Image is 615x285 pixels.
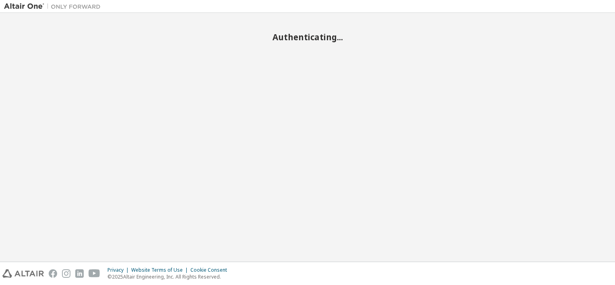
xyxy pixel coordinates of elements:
[4,32,611,42] h2: Authenticating...
[75,269,84,278] img: linkedin.svg
[89,269,100,278] img: youtube.svg
[107,273,232,280] p: © 2025 Altair Engineering, Inc. All Rights Reserved.
[2,269,44,278] img: altair_logo.svg
[49,269,57,278] img: facebook.svg
[4,2,105,10] img: Altair One
[62,269,70,278] img: instagram.svg
[131,267,190,273] div: Website Terms of Use
[190,267,232,273] div: Cookie Consent
[107,267,131,273] div: Privacy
